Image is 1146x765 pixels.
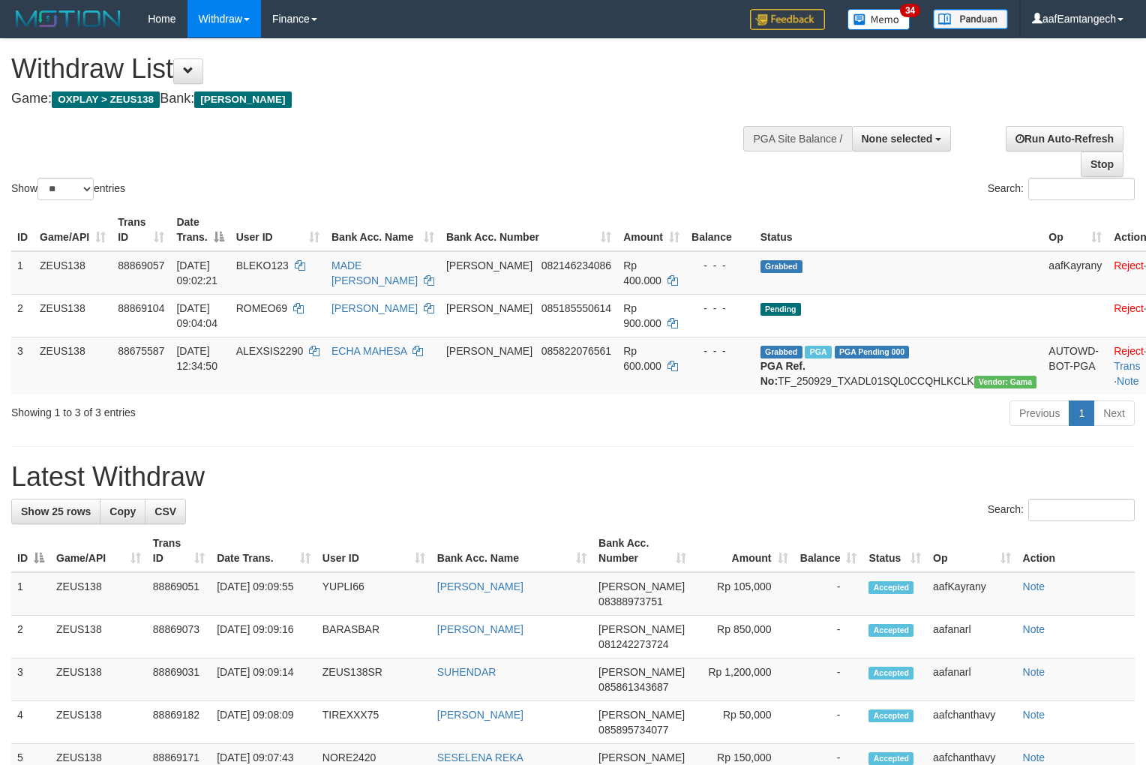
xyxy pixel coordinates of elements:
span: Copy 085895734077 to clipboard [598,724,668,736]
span: Grabbed [760,260,802,273]
td: 2 [11,294,34,337]
a: 1 [1069,400,1094,426]
span: 34 [900,4,920,17]
th: User ID: activate to sort column ascending [230,208,325,251]
a: Stop [1081,151,1123,177]
span: CSV [154,505,176,517]
span: Rp 900.000 [623,302,661,329]
a: Note [1023,709,1045,721]
td: - [794,701,863,744]
td: YUPLI66 [316,572,431,616]
span: Accepted [868,752,913,765]
b: PGA Ref. No: [760,360,805,387]
a: SUHENDAR [437,666,496,678]
a: Note [1023,666,1045,678]
td: ZEUS138 [34,337,112,394]
a: Note [1117,375,1139,387]
span: Grabbed [760,346,802,358]
th: Date Trans.: activate to sort column ascending [211,529,316,572]
td: aafKayrany [927,572,1017,616]
a: [PERSON_NAME] [437,623,523,635]
td: 88869031 [147,658,211,701]
td: aafanarl [927,658,1017,701]
a: Reject [1114,302,1144,314]
span: Copy 082146234086 to clipboard [541,259,611,271]
span: Copy 085185550614 to clipboard [541,302,611,314]
input: Search: [1028,178,1135,200]
th: Game/API: activate to sort column ascending [34,208,112,251]
th: Trans ID: activate to sort column ascending [112,208,170,251]
td: ZEUS138 [50,658,147,701]
span: Copy 085822076561 to clipboard [541,345,611,357]
td: BARASBAR [316,616,431,658]
td: ZEUS138 [34,251,112,295]
th: Amount: activate to sort column ascending [617,208,685,251]
th: User ID: activate to sort column ascending [316,529,431,572]
img: Button%20Memo.svg [847,9,910,30]
span: 88675587 [118,345,164,357]
td: [DATE] 09:09:55 [211,572,316,616]
a: Show 25 rows [11,499,100,524]
th: Date Trans.: activate to sort column descending [170,208,229,251]
span: Accepted [868,581,913,594]
td: aafchanthavy [927,701,1017,744]
div: - - - [691,343,748,358]
span: Accepted [868,709,913,722]
th: Amount: activate to sort column ascending [692,529,794,572]
td: [DATE] 09:09:16 [211,616,316,658]
h1: Withdraw List [11,54,749,84]
a: [PERSON_NAME] [437,580,523,592]
a: Reject [1114,259,1144,271]
span: Copy 08388973751 to clipboard [598,595,663,607]
span: Copy 081242273724 to clipboard [598,638,668,650]
a: [PERSON_NAME] [437,709,523,721]
span: [PERSON_NAME] [598,666,685,678]
span: [DATE] 12:34:50 [176,345,217,372]
span: [PERSON_NAME] [446,345,532,357]
span: [DATE] 09:04:04 [176,302,217,329]
span: Copy [109,505,136,517]
th: Bank Acc. Name: activate to sort column ascending [325,208,440,251]
th: Status [754,208,1043,251]
td: 88869051 [147,572,211,616]
th: Game/API: activate to sort column ascending [50,529,147,572]
label: Search: [988,499,1135,521]
td: Rp 105,000 [692,572,794,616]
td: 2 [11,616,50,658]
td: ZEUS138 [50,572,147,616]
span: Accepted [868,667,913,679]
div: PGA Site Balance / [743,126,851,151]
th: Balance: activate to sort column ascending [794,529,863,572]
span: BLEKO123 [236,259,289,271]
th: Op: activate to sort column ascending [1042,208,1108,251]
span: OXPLAY > ZEUS138 [52,91,160,108]
td: Rp 50,000 [692,701,794,744]
span: None selected [862,133,933,145]
td: 1 [11,572,50,616]
a: SESELENA REKA [437,751,523,763]
th: Trans ID: activate to sort column ascending [147,529,211,572]
select: Showentries [37,178,94,200]
th: Op: activate to sort column ascending [927,529,1017,572]
td: AUTOWD-BOT-PGA [1042,337,1108,394]
img: Feedback.jpg [750,9,825,30]
td: ZEUS138 [50,616,147,658]
td: 1 [11,251,34,295]
a: ECHA MAHESA [331,345,406,357]
th: Bank Acc. Number: activate to sort column ascending [592,529,692,572]
td: - [794,572,863,616]
td: ZEUS138 [34,294,112,337]
td: 3 [11,658,50,701]
td: aafanarl [927,616,1017,658]
label: Show entries [11,178,125,200]
td: - [794,658,863,701]
span: Vendor URL: https://trx31.1velocity.biz [974,376,1037,388]
th: Action [1017,529,1135,572]
a: [PERSON_NAME] [331,302,418,314]
span: Show 25 rows [21,505,91,517]
span: Accepted [868,624,913,637]
th: Bank Acc. Name: activate to sort column ascending [431,529,592,572]
span: 88869104 [118,302,164,314]
td: Rp 1,200,000 [692,658,794,701]
td: 4 [11,701,50,744]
